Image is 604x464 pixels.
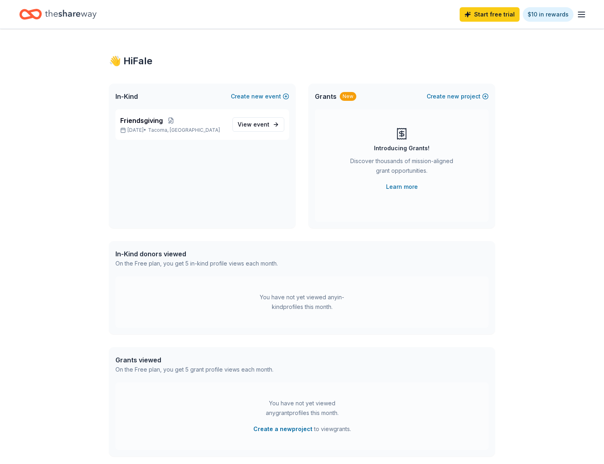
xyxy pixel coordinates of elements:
[447,92,459,101] span: new
[253,121,269,128] span: event
[115,259,278,268] div: On the Free plan, you get 5 in-kind profile views each month.
[253,424,312,434] button: Create a newproject
[120,116,163,125] span: Friendsgiving
[315,92,337,101] span: Grants
[347,156,456,179] div: Discover thousands of mission-aligned grant opportunities.
[386,182,418,192] a: Learn more
[120,127,226,133] p: [DATE] •
[427,92,489,101] button: Createnewproject
[251,92,263,101] span: new
[115,355,273,365] div: Grants viewed
[148,127,220,133] span: Tacoma, [GEOGRAPHIC_DATA]
[232,117,284,132] a: View event
[115,92,138,101] span: In-Kind
[374,143,429,153] div: Introducing Grants!
[115,365,273,374] div: On the Free plan, you get 5 grant profile views each month.
[253,424,351,434] span: to view grants .
[109,55,495,67] div: 👋 Hi Fale
[231,92,289,101] button: Createnewevent
[523,7,573,22] a: $10 in rewards
[340,92,356,101] div: New
[238,120,269,129] span: View
[252,292,352,312] div: You have not yet viewed any in-kind profiles this month.
[115,249,278,259] div: In-Kind donors viewed
[19,5,97,24] a: Home
[460,7,520,22] a: Start free trial
[252,399,352,418] div: You have not yet viewed any grant profiles this month.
